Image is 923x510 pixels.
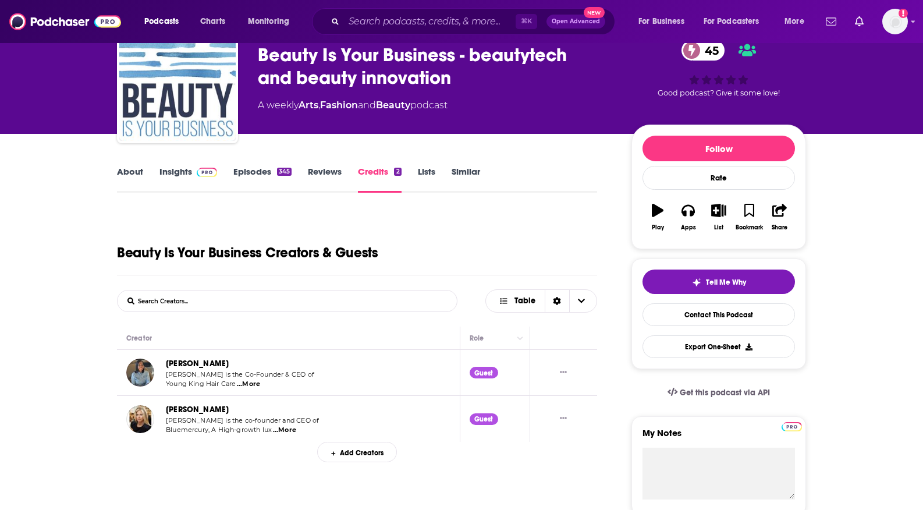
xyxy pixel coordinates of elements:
[782,422,802,431] img: Podchaser Pro
[642,303,795,326] a: Contact This Podcast
[652,224,664,231] div: Play
[358,100,376,111] span: and
[736,224,763,231] div: Bookmark
[631,33,806,105] div: 45Good podcast? Give it some love!
[166,380,236,388] span: Young King Hair Care
[376,100,410,111] a: Beauty
[323,8,626,35] div: Search podcasts, credits, & more...
[248,13,289,30] span: Monitoring
[882,9,908,34] img: User Profile
[513,331,527,345] button: Column Actions
[692,278,701,287] img: tell me why sparkle
[734,196,764,238] button: Bookmark
[320,100,358,111] a: Fashion
[470,367,498,378] div: Guest
[485,289,597,313] button: Choose View
[117,244,378,261] h1: Beauty Is Your Business Creators & Guests
[850,12,868,31] a: Show notifications dropdown
[680,388,770,398] span: Get this podcast via API
[899,9,908,18] svg: Add a profile image
[552,19,600,24] span: Open Advanced
[126,405,154,433] img: Marla Beck
[765,196,795,238] button: Share
[197,168,217,177] img: Podchaser Pro
[126,359,154,387] img: Cora Miller
[200,13,225,30] span: Charts
[642,136,795,161] button: Follow
[470,331,486,345] div: Role
[642,166,795,190] div: Rate
[166,370,314,378] span: [PERSON_NAME] is the Co-Founder & CEO of
[693,40,725,61] span: 45
[258,98,448,112] div: A weekly podcast
[681,224,696,231] div: Apps
[630,12,699,31] button: open menu
[358,166,401,193] a: Credits2
[9,10,121,33] img: Podchaser - Follow, Share and Rate Podcasts
[642,196,673,238] button: Play
[394,168,401,176] div: 2
[821,12,841,31] a: Show notifications dropdown
[673,196,703,238] button: Apps
[166,405,229,415] a: [PERSON_NAME]
[704,13,759,30] span: For Podcasters
[273,426,296,435] span: ...More
[144,13,179,30] span: Podcasts
[516,14,537,29] span: ⌘ K
[584,7,605,18] span: New
[136,12,194,31] button: open menu
[546,15,605,29] button: Open AdvancedNew
[117,166,143,193] a: About
[317,442,397,462] div: Add Creators
[545,290,569,312] div: Sort Direction
[704,196,734,238] button: List
[658,378,779,407] a: Get this podcast via API
[119,24,236,141] img: Beauty Is Your Business - beautytech and beauty innovation
[193,12,232,31] a: Charts
[696,12,776,31] button: open menu
[782,420,802,431] a: Pro website
[240,12,304,31] button: open menu
[126,331,152,345] div: Creator
[776,12,819,31] button: open menu
[470,413,498,425] div: Guest
[166,426,272,434] span: Bluemercury, A High-growth lux
[159,166,217,193] a: InsightsPodchaser Pro
[233,166,292,193] a: Episodes345
[318,100,320,111] span: ,
[642,335,795,358] button: Export One-Sheet
[706,278,746,287] span: Tell Me Why
[452,166,480,193] a: Similar
[784,13,804,30] span: More
[658,88,780,97] span: Good podcast? Give it some love!
[514,297,535,305] span: Table
[714,224,723,231] div: List
[681,40,725,61] a: 45
[308,166,342,193] a: Reviews
[772,224,787,231] div: Share
[166,416,319,424] span: [PERSON_NAME] is the co-founder and CEO of
[166,359,229,369] a: [PERSON_NAME]
[555,367,571,379] button: Show More Button
[882,9,908,34] span: Logged in as WinkJono
[299,100,318,111] a: Arts
[277,168,292,176] div: 345
[237,380,260,389] span: ...More
[555,413,571,425] button: Show More Button
[344,12,516,31] input: Search podcasts, credits, & more...
[882,9,908,34] button: Show profile menu
[638,13,684,30] span: For Business
[418,166,435,193] a: Lists
[642,427,795,448] label: My Notes
[642,270,795,294] button: tell me why sparkleTell Me Why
